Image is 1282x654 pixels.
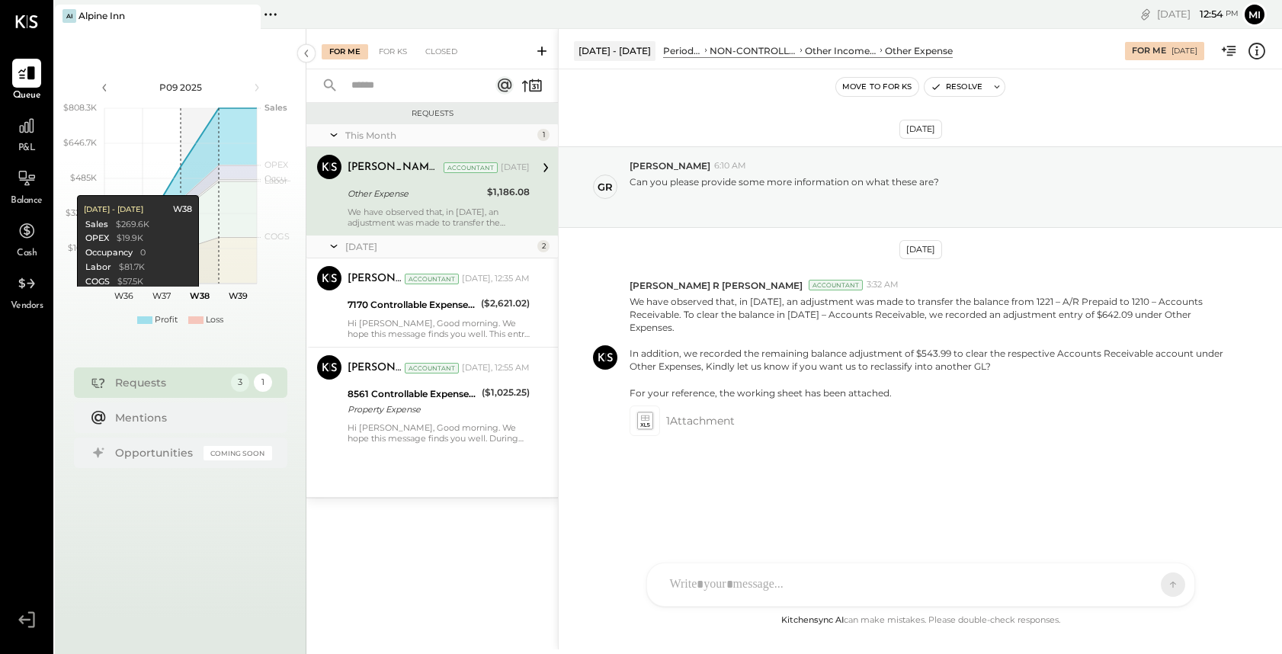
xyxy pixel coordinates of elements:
[152,290,171,301] text: W37
[405,274,459,284] div: Accountant
[70,172,97,183] text: $485K
[462,273,530,285] div: [DATE], 12:35 AM
[899,120,942,139] div: [DATE]
[348,422,530,444] div: Hi [PERSON_NAME], Good morning. We hope this message finds you well. During the P7 financials, we...
[348,271,402,287] div: [PERSON_NAME]
[206,314,223,326] div: Loss
[345,129,534,142] div: This Month
[487,184,530,200] div: $1,186.08
[444,162,498,173] div: Accountant
[867,279,899,291] span: 3:32 AM
[172,204,191,216] div: W38
[348,402,477,417] div: Property Expense
[663,44,702,57] div: Period P&L
[322,44,368,59] div: For Me
[62,9,76,23] div: AI
[13,89,41,103] span: Queue
[68,242,97,253] text: $161.7K
[116,81,245,94] div: P09 2025
[501,162,530,174] div: [DATE]
[204,446,272,460] div: Coming Soon
[371,44,415,59] div: For KS
[836,78,918,96] button: Move to for ks
[418,44,465,59] div: Closed
[710,44,797,57] div: NON-CONTROLLABLE EXPENSES
[537,240,550,252] div: 2
[348,318,530,339] div: Hi [PERSON_NAME], Good morning. We hope this message finds you well. This entry has been posted t...
[66,207,97,218] text: $323.3K
[115,375,223,390] div: Requests
[348,207,530,228] div: We have observed that, in [DATE], an adjustment was made to transfer the balance from 1221 – A/R ...
[348,160,441,175] div: [PERSON_NAME] R [PERSON_NAME]
[630,279,803,292] span: [PERSON_NAME] R [PERSON_NAME]
[348,361,402,376] div: [PERSON_NAME]
[85,276,109,288] div: COGS
[63,137,97,148] text: $646.7K
[598,180,613,194] div: gr
[85,261,111,274] div: Labor
[314,108,550,119] div: Requests
[264,102,287,113] text: Sales
[630,159,710,172] span: [PERSON_NAME]
[666,406,735,436] span: 1 Attachment
[348,186,482,201] div: Other Expense
[348,386,477,402] div: 8561 Controllable Expenses:General & Administrative Expenses:Property insurance
[63,102,97,113] text: $808.3K
[264,231,290,242] text: COGS
[231,373,249,392] div: 3
[115,410,264,425] div: Mentions
[462,362,530,374] div: [DATE], 12:55 AM
[228,290,247,301] text: W39
[190,290,210,301] text: W38
[345,240,534,253] div: [DATE]
[11,194,43,208] span: Balance
[1171,46,1197,56] div: [DATE]
[114,290,133,301] text: W36
[1138,6,1153,22] div: copy link
[574,41,655,60] div: [DATE] - [DATE]
[925,78,989,96] button: Resolve
[1,164,53,208] a: Balance
[155,314,178,326] div: Profit
[264,175,287,186] text: Labor
[809,280,863,290] div: Accountant
[805,44,877,57] div: Other Income and Expenses
[1,269,53,313] a: Vendors
[1,59,53,103] a: Queue
[115,219,149,231] div: $269.6K
[1,216,53,261] a: Cash
[264,173,290,184] text: Occu...
[85,247,132,259] div: Occupancy
[139,247,145,259] div: 0
[482,385,530,400] div: ($1,025.25)
[348,297,476,313] div: 7170 Controllable Expenses:Direct Operating Expenses:Memberships/Dues
[85,232,108,245] div: OPEX
[118,261,144,274] div: $81.7K
[11,300,43,313] span: Vendors
[83,204,143,215] div: [DATE] - [DATE]
[254,373,272,392] div: 1
[264,159,289,170] text: OPEX
[1242,2,1267,27] button: Mi
[630,175,939,214] p: Can you please provide some more information on what these are?
[481,296,530,311] div: ($2,621.02)
[714,160,746,172] span: 6:10 AM
[17,247,37,261] span: Cash
[1132,45,1166,57] div: For Me
[116,232,143,245] div: $19.9K
[115,445,196,460] div: Opportunities
[79,9,125,22] div: Alpine Inn
[405,363,459,373] div: Accountant
[117,276,143,288] div: $57.5K
[1157,7,1239,21] div: [DATE]
[85,219,107,231] div: Sales
[537,129,550,141] div: 1
[630,295,1238,399] p: We have observed that, in [DATE], an adjustment was made to transfer the balance from 1221 – A/R ...
[18,142,36,155] span: P&L
[885,44,953,57] div: Other Expense
[899,240,942,259] div: [DATE]
[1,111,53,155] a: P&L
